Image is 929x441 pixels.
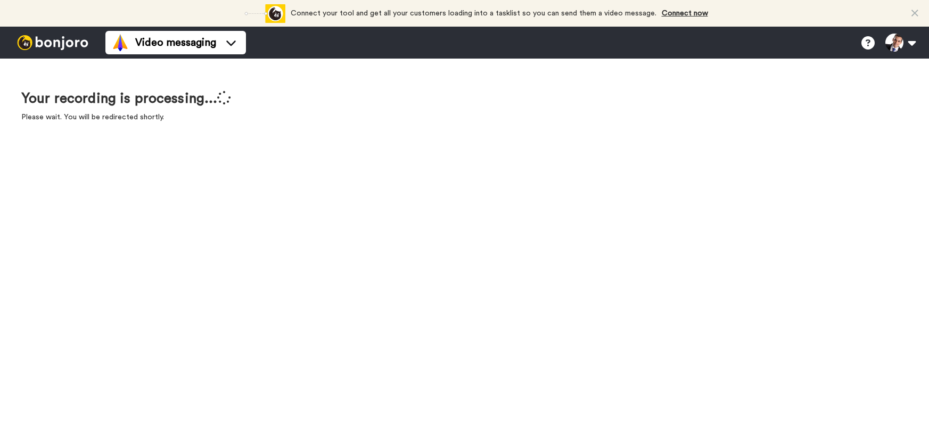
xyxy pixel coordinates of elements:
img: bj-logo-header-white.svg [13,35,93,50]
span: Video messaging [135,35,216,50]
h1: Your recording is processing... [21,91,231,107]
a: Connect now [662,10,708,17]
img: vm-color.svg [112,34,129,51]
div: animation [227,4,285,23]
span: Connect your tool and get all your customers loading into a tasklist so you can send them a video... [291,10,656,17]
p: Please wait. You will be redirected shortly. [21,112,231,123]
